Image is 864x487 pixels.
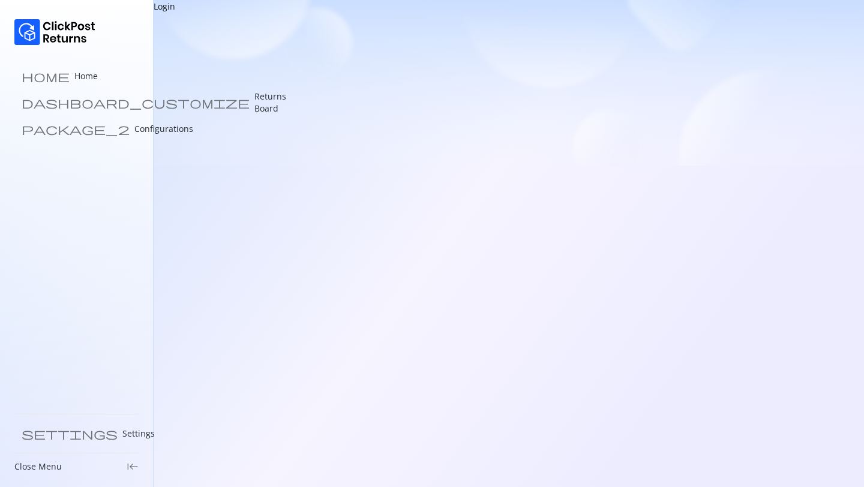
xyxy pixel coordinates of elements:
[254,91,286,115] p: Returns Board
[14,64,139,88] a: home Home
[14,422,139,446] a: settings Settings
[14,461,139,473] div: Close Menukeyboard_tab_rtl
[22,428,118,440] span: settings
[134,123,193,135] p: Configurations
[74,70,98,82] p: Home
[22,123,130,135] span: package_2
[127,461,139,473] span: keyboard_tab_rtl
[22,70,70,82] span: home
[14,91,139,115] a: dashboard_customize Returns Board
[14,461,62,473] p: Close Menu
[14,19,95,45] img: Logo
[14,117,139,141] a: package_2 Configurations
[122,428,155,440] p: Settings
[22,97,250,109] span: dashboard_customize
